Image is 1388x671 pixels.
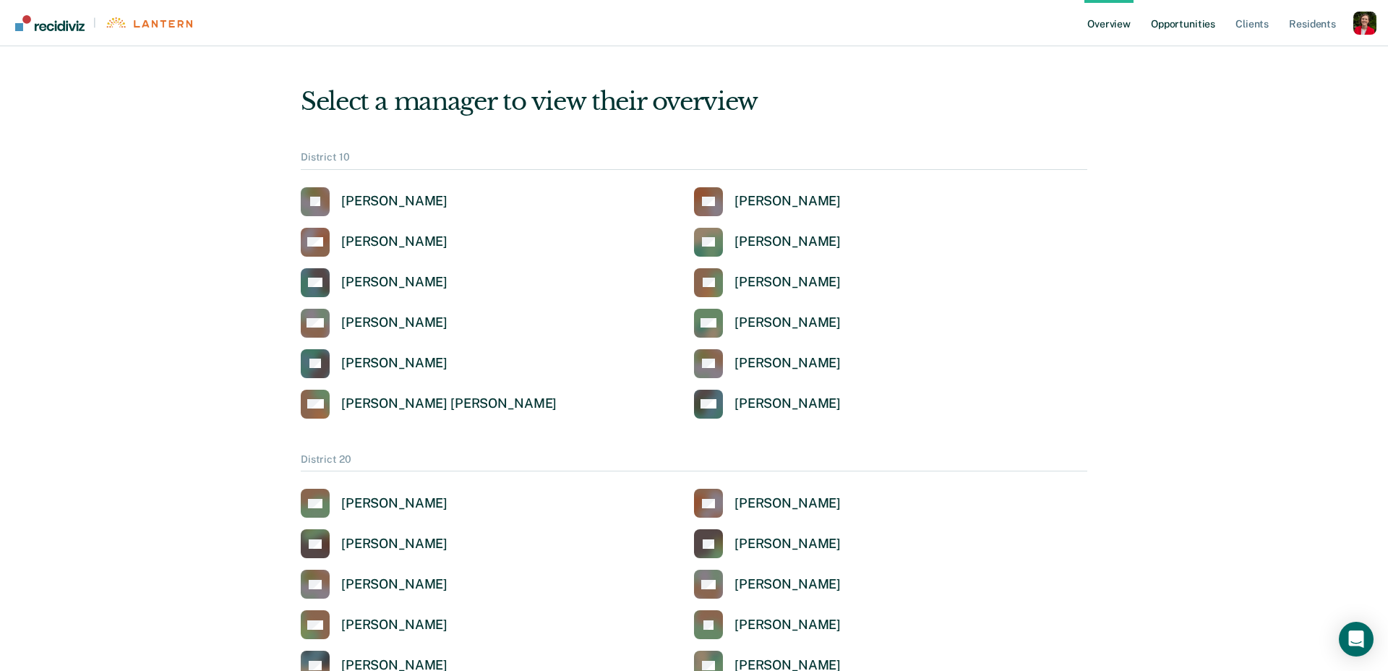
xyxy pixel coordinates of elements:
a: [PERSON_NAME] [694,489,841,518]
div: Open Intercom Messenger [1339,622,1374,657]
a: [PERSON_NAME] [694,349,841,378]
a: [PERSON_NAME] [694,228,841,257]
div: [PERSON_NAME] [341,193,447,210]
div: [PERSON_NAME] [734,315,841,331]
a: [PERSON_NAME] [694,390,841,419]
div: [PERSON_NAME] [734,576,841,593]
a: [PERSON_NAME] [694,268,841,297]
div: [PERSON_NAME] [734,495,841,512]
div: District 20 [301,453,1087,472]
a: [PERSON_NAME] [301,228,447,257]
a: [PERSON_NAME] [694,187,841,216]
a: [PERSON_NAME] [PERSON_NAME] [301,390,557,419]
div: Select a manager to view their overview [301,87,1087,116]
div: [PERSON_NAME] [734,355,841,372]
div: [PERSON_NAME] [734,193,841,210]
a: [PERSON_NAME] [694,309,841,338]
div: [PERSON_NAME] [734,396,841,412]
a: [PERSON_NAME] [301,610,447,639]
a: [PERSON_NAME] [301,349,447,378]
div: District 10 [301,151,1087,170]
a: [PERSON_NAME] [301,268,447,297]
a: [PERSON_NAME] [301,570,447,599]
span: | [85,17,105,29]
div: [PERSON_NAME] [734,536,841,552]
img: Lantern [105,17,192,28]
div: [PERSON_NAME] [341,234,447,250]
div: [PERSON_NAME] [341,355,447,372]
a: [PERSON_NAME] [301,529,447,558]
a: [PERSON_NAME] [301,489,447,518]
a: [PERSON_NAME] [301,309,447,338]
button: Profile dropdown button [1353,12,1376,35]
div: [PERSON_NAME] [734,234,841,250]
div: [PERSON_NAME] [341,576,447,593]
div: [PERSON_NAME] [341,315,447,331]
div: [PERSON_NAME] [341,495,447,512]
img: Recidiviz [15,15,85,31]
div: [PERSON_NAME] [341,536,447,552]
a: [PERSON_NAME] [694,610,841,639]
a: [PERSON_NAME] [301,187,447,216]
div: [PERSON_NAME] [PERSON_NAME] [341,396,557,412]
div: [PERSON_NAME] [341,274,447,291]
div: [PERSON_NAME] [734,274,841,291]
div: [PERSON_NAME] [341,617,447,633]
a: [PERSON_NAME] [694,570,841,599]
a: [PERSON_NAME] [694,529,841,558]
div: [PERSON_NAME] [734,617,841,633]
